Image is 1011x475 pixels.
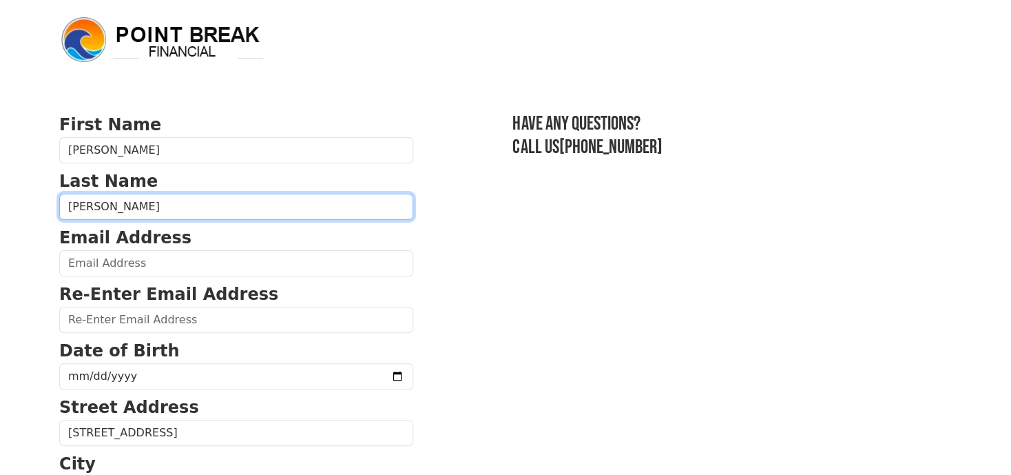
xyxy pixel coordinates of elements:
[559,136,662,159] a: [PHONE_NUMBER]
[59,398,199,417] strong: Street Address
[59,341,179,361] strong: Date of Birth
[512,136,952,159] h3: Call us
[59,250,413,276] input: Email Address
[59,172,158,191] strong: Last Name
[59,15,266,65] img: logo.png
[59,194,413,220] input: Last Name
[59,307,413,333] input: Re-Enter Email Address
[512,112,952,136] h3: Have any questions?
[59,285,278,304] strong: Re-Enter Email Address
[59,228,191,247] strong: Email Address
[59,420,413,446] input: Street Address
[59,115,161,134] strong: First Name
[59,454,96,474] strong: City
[59,137,413,163] input: First Name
